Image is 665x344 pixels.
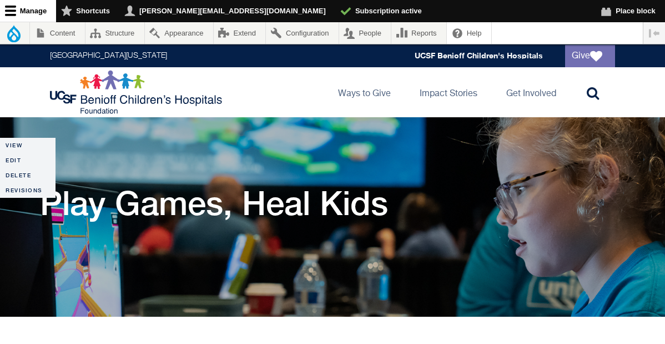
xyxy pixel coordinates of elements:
a: Structure [85,22,144,44]
a: Give [565,45,615,67]
a: [GEOGRAPHIC_DATA][US_STATE] [50,52,167,60]
h1: Play Games, Heal Kids [40,183,388,222]
a: Get Involved [497,67,565,117]
button: Vertical orientation [643,22,665,44]
a: Configuration [266,22,338,44]
a: Impact Stories [411,67,486,117]
a: People [339,22,391,44]
a: Reports [391,22,446,44]
a: Extend [214,22,266,44]
a: Content [30,22,85,44]
a: Ways to Give [329,67,400,117]
a: Appearance [145,22,213,44]
img: Logo for UCSF Benioff Children's Hospitals Foundation [50,70,225,114]
a: Help [447,22,491,44]
a: UCSF Benioff Children's Hospitals [415,51,543,61]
